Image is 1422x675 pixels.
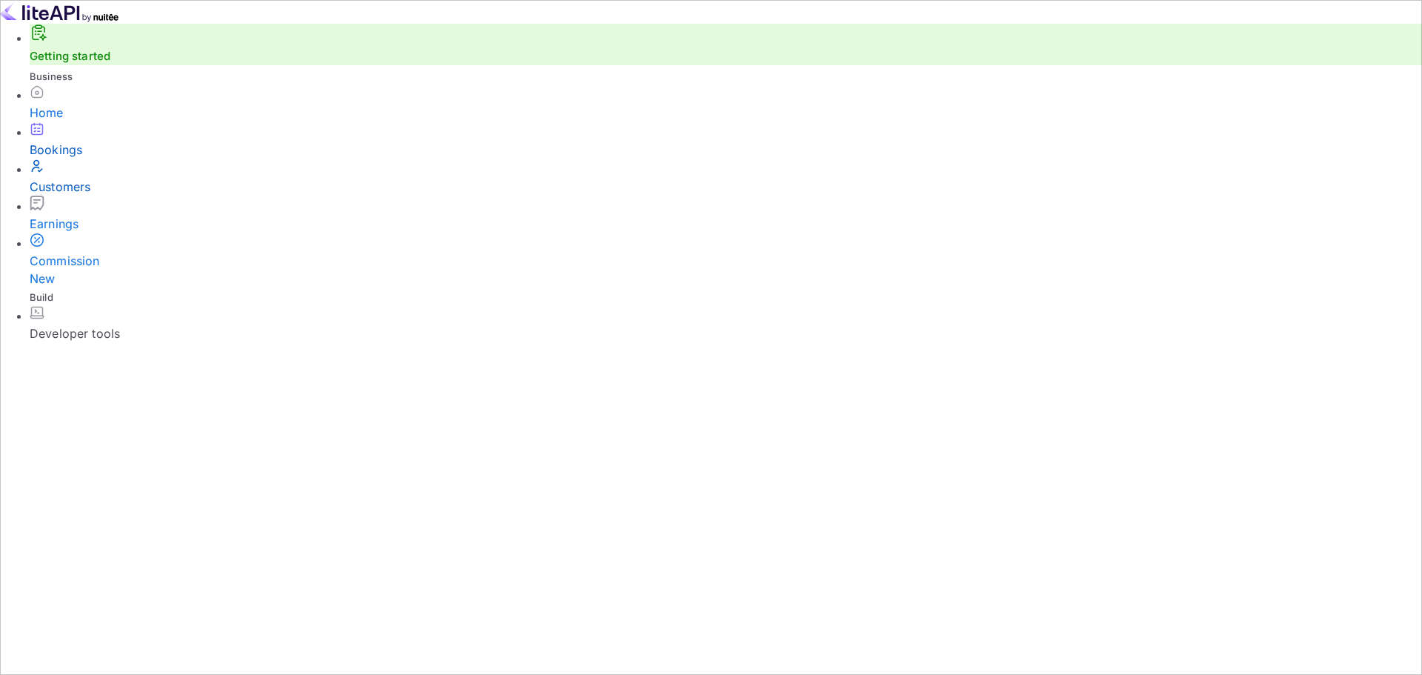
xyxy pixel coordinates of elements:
[30,49,110,63] a: Getting started
[30,24,1422,65] div: Getting started
[30,270,1422,287] div: New
[30,178,1422,196] div: Customers
[30,84,1422,122] a: Home
[30,252,1422,287] div: Commission
[30,325,1422,342] div: Developer tools
[30,233,1422,287] a: CommissionNew
[30,122,1422,159] a: Bookings
[30,141,1422,159] div: Bookings
[30,104,1422,122] div: Home
[30,196,1422,233] a: Earnings
[30,159,1422,196] a: Customers
[30,291,53,303] span: Build
[30,70,73,82] span: Business
[30,215,1422,233] div: Earnings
